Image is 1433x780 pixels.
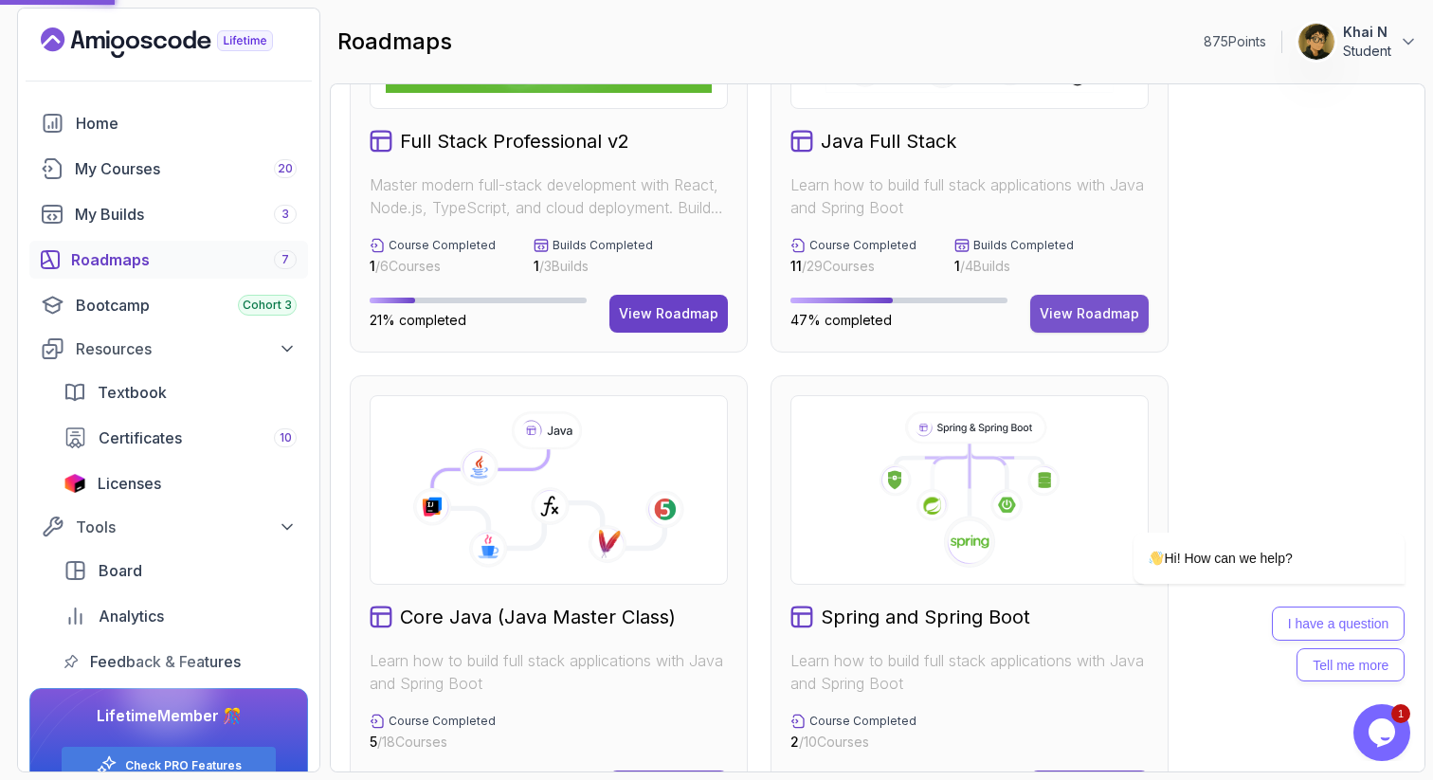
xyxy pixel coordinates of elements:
p: Student [1343,42,1391,61]
div: Tools [76,516,297,538]
a: licenses [52,464,308,502]
a: certificates [52,419,308,457]
span: 20 [278,161,293,176]
h2: Java Full Stack [821,128,956,154]
p: / 29 Courses [790,257,916,276]
p: Learn how to build full stack applications with Java and Spring Boot [370,649,728,695]
p: Builds Completed [553,238,653,253]
p: / 3 Builds [534,257,653,276]
p: Course Completed [809,238,916,253]
a: bootcamp [29,286,308,324]
span: 5 [370,734,377,750]
p: Learn how to build full stack applications with Java and Spring Boot [790,173,1149,219]
div: My Builds [75,203,297,226]
div: View Roadmap [1040,304,1139,323]
span: 3 [281,207,289,222]
span: 1 [370,258,375,274]
span: Certificates [99,426,182,449]
span: Analytics [99,605,164,627]
p: Course Completed [389,714,496,729]
a: board [52,552,308,590]
span: 47% completed [790,312,892,328]
iframe: chat widget [1353,704,1414,761]
div: Resources [76,337,297,360]
h2: Core Java (Java Master Class) [400,604,676,630]
img: user profile image [1298,24,1334,60]
div: My Courses [75,157,297,180]
button: Resources [29,332,308,366]
span: 2 [790,734,799,750]
p: / 4 Builds [954,257,1074,276]
p: Builds Completed [973,238,1074,253]
a: analytics [52,597,308,635]
p: / 6 Courses [370,257,496,276]
span: Board [99,559,142,582]
span: 21% completed [370,312,466,328]
span: Textbook [98,381,167,404]
a: courses [29,150,308,188]
h2: Spring and Spring Boot [821,604,1030,630]
a: Landing page [41,27,317,58]
div: View Roadmap [619,304,718,323]
h2: roadmaps [337,27,452,57]
p: 875 Points [1204,32,1266,51]
p: / 10 Courses [790,733,916,752]
a: feedback [52,643,308,680]
p: / 18 Courses [370,733,496,752]
button: Tools [29,510,308,544]
span: Cohort 3 [243,298,292,313]
p: Master modern full-stack development with React, Node.js, TypeScript, and cloud deployment. Build... [370,173,728,219]
span: 1 [534,258,539,274]
span: 1 [954,258,960,274]
p: Course Completed [389,238,496,253]
span: 11 [790,258,802,274]
div: Roadmaps [71,248,297,271]
p: Learn how to build full stack applications with Java and Spring Boot [790,649,1149,695]
span: Licenses [98,472,161,495]
p: Course Completed [809,714,916,729]
span: 7 [281,252,289,267]
img: jetbrains icon [63,474,86,493]
a: Check PRO Features [125,758,242,773]
button: View Roadmap [609,295,728,333]
a: builds [29,195,308,233]
span: 10 [280,430,292,445]
span: Feedback & Features [90,650,241,673]
a: roadmaps [29,241,308,279]
button: View Roadmap [1030,295,1149,333]
h2: Full Stack Professional v2 [400,128,629,154]
iframe: chat widget [1073,361,1414,695]
div: Home [76,112,297,135]
p: Khai N [1343,23,1391,42]
button: user profile imageKhai NStudent [1297,23,1418,61]
div: Bootcamp [76,294,297,317]
a: home [29,104,308,142]
a: textbook [52,373,308,411]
